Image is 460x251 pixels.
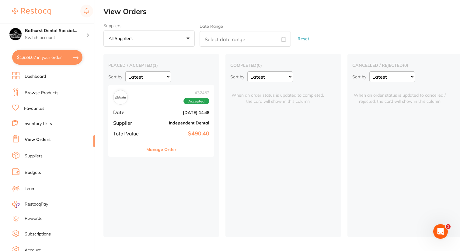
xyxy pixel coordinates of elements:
p: Switch account [25,35,86,41]
span: When an order status is updated to cancelled / rejected, the card will show in this column [352,85,447,104]
span: RestocqPay [25,201,48,207]
img: Independent Dental [115,91,126,103]
h2: completed ( 0 ) [230,63,336,68]
b: [DATE] 14:48 [148,110,209,115]
p: All suppliers [109,36,135,41]
span: Date [113,109,144,115]
a: Budgets [25,170,41,176]
img: Restocq Logo [12,8,51,15]
b: $490.40 [148,131,209,137]
a: Favourites [24,106,44,112]
span: Supplier [113,120,144,126]
button: $1,939.67 in your order [12,50,82,65]
b: Independent Dental [148,120,209,125]
input: Select date range [200,31,291,47]
span: Total Value [113,131,144,136]
h2: placed / accepted ( 1 ) [108,63,214,68]
a: Restocq Logo [12,5,51,19]
a: View Orders [25,137,51,143]
img: RestocqPay [12,201,19,208]
iframe: Intercom live chat [433,224,448,239]
button: All suppliers [103,30,195,47]
span: # 32452 [183,90,209,95]
span: 1 [446,224,451,229]
p: Sort by [230,74,244,80]
a: Team [25,186,35,192]
a: Browse Products [25,90,58,96]
a: Subscriptions [25,231,51,237]
span: When an order status is updated to completed, the card will show in this column [230,85,325,104]
a: Rewards [25,216,42,222]
p: Sort by [108,74,122,80]
label: Date Range [200,24,223,29]
h2: cancelled / rejected ( 0 ) [352,63,458,68]
h2: View Orders [103,7,460,16]
a: Dashboard [25,74,46,80]
a: Suppliers [25,153,43,159]
a: RestocqPay [12,201,48,208]
h4: Bathurst Dental Specialists [25,28,86,34]
p: Sort by [352,74,366,80]
label: Suppliers [103,23,195,28]
span: Accepted [183,98,209,105]
button: Manage Order [146,142,176,157]
a: Inventory Lists [23,121,52,127]
div: Independent Dental#32452AcceptedDate[DATE] 14:48SupplierIndependent DentalTotal Value$490.40Manag... [108,85,214,157]
img: Bathurst Dental Specialists [9,28,22,40]
button: Reset [296,31,311,47]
